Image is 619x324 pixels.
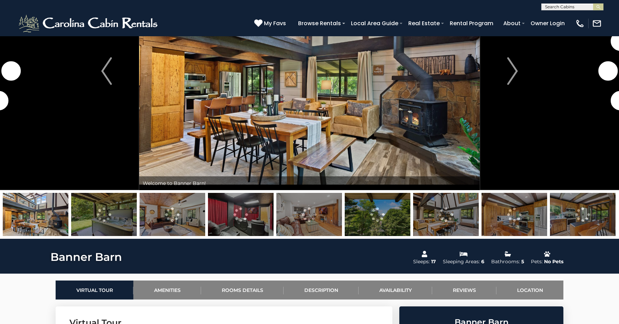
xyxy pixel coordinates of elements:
a: Availability [359,281,432,300]
img: 164917069 [550,193,616,236]
img: 164917070 [482,193,547,236]
a: Rental Program [446,17,497,29]
a: Real Estate [405,17,443,29]
a: Local Area Guide [347,17,402,29]
img: arrow [101,57,112,85]
img: 164917084 [208,193,274,236]
div: Welcome to Banner Barn! [139,176,480,190]
img: 164917108 [71,193,137,236]
a: Description [284,281,359,300]
img: 164917091 [276,193,342,236]
a: Rooms Details [201,281,284,300]
a: Browse Rentals [295,17,344,29]
img: White-1-2.png [17,13,161,34]
a: About [500,17,524,29]
a: Amenities [133,281,201,300]
a: Reviews [432,281,496,300]
span: My Favs [264,19,286,28]
img: mail-regular-white.png [592,19,602,28]
img: 164917067 [3,193,68,236]
img: arrow [507,57,517,85]
a: My Favs [254,19,288,28]
a: Owner Login [527,17,568,29]
img: phone-regular-white.png [575,19,585,28]
a: Location [496,281,563,300]
img: 164917068 [413,193,479,236]
img: 164917087 [140,193,205,236]
a: Virtual Tour [56,281,133,300]
img: 164917105 [345,193,410,236]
